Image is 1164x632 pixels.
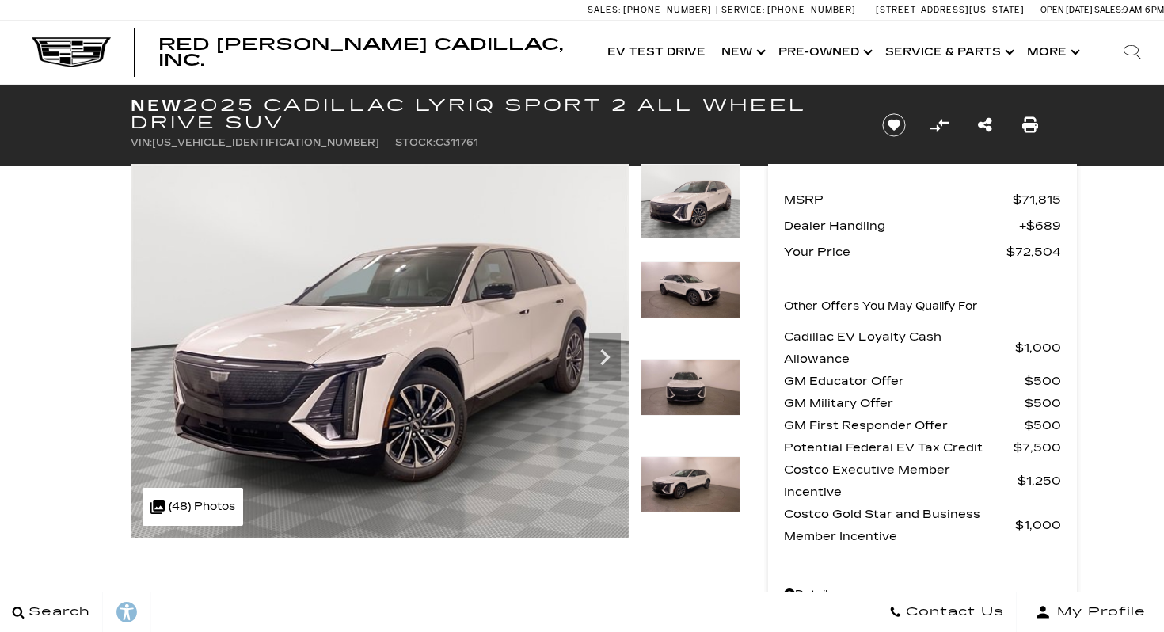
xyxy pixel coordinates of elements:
span: Open [DATE] [1040,5,1093,15]
img: New 2025 Crystal White Tricoat Cadillac Sport 2 image 3 [641,359,740,416]
span: $72,504 [1006,241,1061,263]
button: Save vehicle [877,112,911,138]
span: Potential Federal EV Tax Credit [784,436,1014,459]
span: $1,000 [1015,337,1061,359]
a: Costco Executive Member Incentive $1,250 [784,459,1061,503]
a: New [713,21,770,84]
img: New 2025 Crystal White Tricoat Cadillac Sport 2 image 1 [131,164,629,538]
span: Sales: [588,5,621,15]
span: $500 [1025,370,1061,392]
div: (48) Photos [143,488,243,526]
span: GM First Responder Offer [784,414,1025,436]
a: EV Test Drive [599,21,713,84]
span: Costco Executive Member Incentive [784,459,1018,503]
span: 9 AM-6 PM [1123,5,1164,15]
a: Dealer Handling $689 [784,215,1061,237]
span: Dealer Handling [784,215,1019,237]
span: [PHONE_NUMBER] [767,5,856,15]
span: Stock: [395,137,436,148]
p: Other Offers You May Qualify For [784,295,978,318]
a: MSRP $71,815 [784,188,1061,211]
button: More [1019,21,1085,84]
button: Open user profile menu [1017,592,1164,632]
a: Share this New 2025 Cadillac LYRIQ Sport 2 All Wheel Drive SUV [978,114,992,136]
a: Service: [PHONE_NUMBER] [716,6,860,14]
a: Costco Gold Star and Business Member Incentive $1,000 [784,503,1061,547]
a: Sales: [PHONE_NUMBER] [588,6,716,14]
span: Service: [721,5,765,15]
span: $1,250 [1018,470,1061,492]
strong: New [131,96,183,115]
span: C311761 [436,137,478,148]
span: Sales: [1094,5,1123,15]
span: Cadillac EV Loyalty Cash Allowance [784,326,1015,370]
span: My Profile [1051,601,1146,623]
div: Next [589,333,621,381]
a: GM Military Offer $500 [784,392,1061,414]
span: Red [PERSON_NAME] Cadillac, Inc. [158,35,563,70]
a: Service & Parts [877,21,1019,84]
span: VIN: [131,137,152,148]
a: GM First Responder Offer $500 [784,414,1061,436]
a: [STREET_ADDRESS][US_STATE] [876,5,1025,15]
span: [PHONE_NUMBER] [623,5,712,15]
span: MSRP [784,188,1013,211]
a: Pre-Owned [770,21,877,84]
a: Red [PERSON_NAME] Cadillac, Inc. [158,36,584,68]
a: Your Price $72,504 [784,241,1061,263]
span: Costco Gold Star and Business Member Incentive [784,503,1015,547]
span: $71,815 [1013,188,1061,211]
a: Print this New 2025 Cadillac LYRIQ Sport 2 All Wheel Drive SUV [1022,114,1038,136]
img: New 2025 Crystal White Tricoat Cadillac Sport 2 image 4 [641,456,740,513]
span: [US_VEHICLE_IDENTIFICATION_NUMBER] [152,137,379,148]
a: GM Educator Offer $500 [784,370,1061,392]
span: $500 [1025,414,1061,436]
a: Cadillac EV Loyalty Cash Allowance $1,000 [784,326,1061,370]
span: Contact Us [902,601,1004,623]
img: New 2025 Crystal White Tricoat Cadillac Sport 2 image 2 [641,261,740,318]
span: $689 [1019,215,1061,237]
a: Contact Us [877,592,1017,632]
span: $500 [1025,392,1061,414]
span: GM Educator Offer [784,370,1025,392]
span: Your Price [784,241,1006,263]
span: $1,000 [1015,514,1061,536]
button: Compare Vehicle [927,113,951,137]
span: Search [25,601,90,623]
span: GM Military Offer [784,392,1025,414]
img: New 2025 Crystal White Tricoat Cadillac Sport 2 image 1 [641,164,740,239]
img: Cadillac Dark Logo with Cadillac White Text [32,37,111,67]
span: $7,500 [1014,436,1061,459]
a: Details [784,584,1061,606]
a: Potential Federal EV Tax Credit $7,500 [784,436,1061,459]
h1: 2025 Cadillac LYRIQ Sport 2 All Wheel Drive SUV [131,97,855,131]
